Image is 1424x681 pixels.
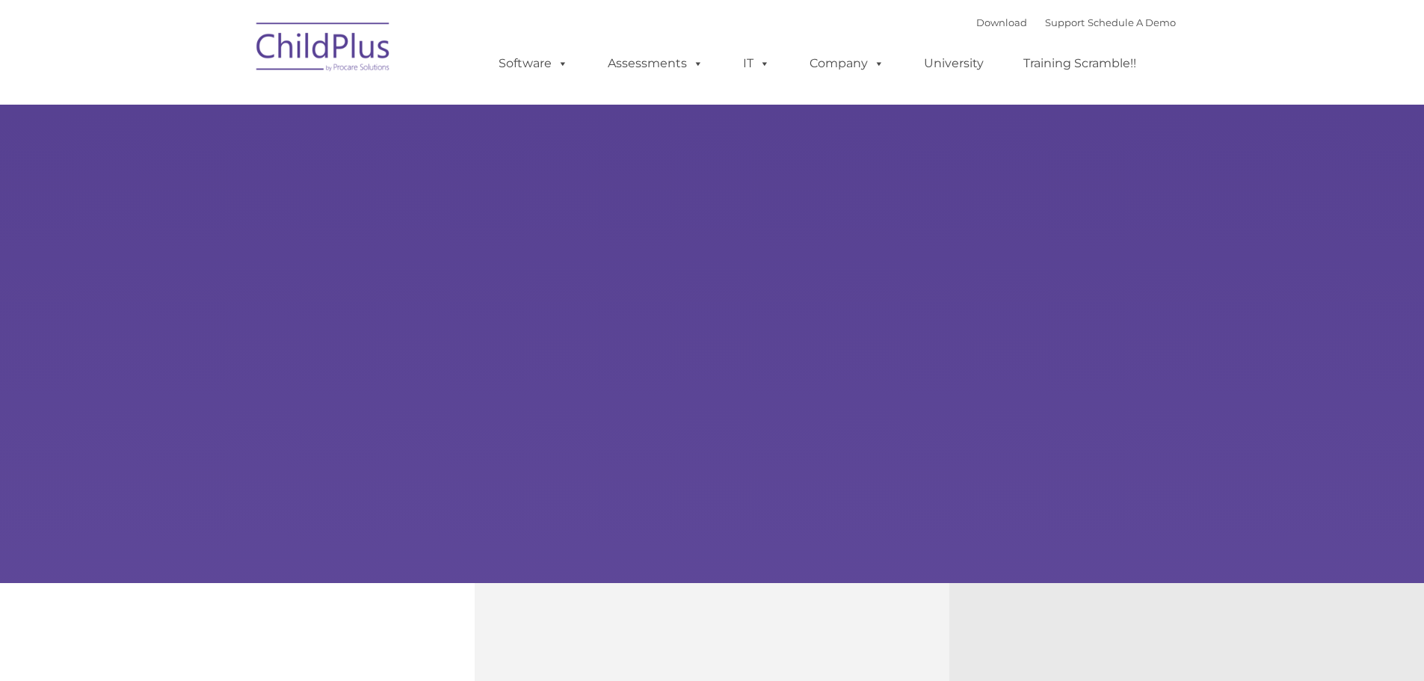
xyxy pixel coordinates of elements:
[249,12,398,87] img: ChildPlus by Procare Solutions
[484,49,583,78] a: Software
[795,49,899,78] a: Company
[976,16,1027,28] a: Download
[1045,16,1085,28] a: Support
[1088,16,1176,28] a: Schedule A Demo
[1008,49,1151,78] a: Training Scramble!!
[976,16,1176,28] font: |
[909,49,999,78] a: University
[728,49,785,78] a: IT
[593,49,718,78] a: Assessments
